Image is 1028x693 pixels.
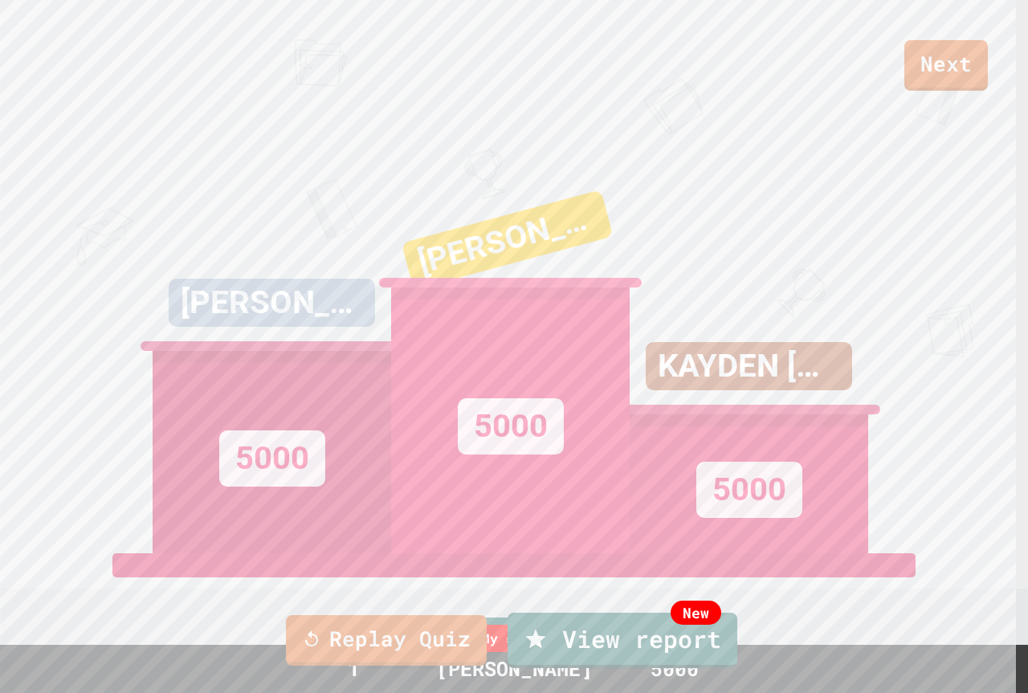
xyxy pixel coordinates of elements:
[219,430,325,487] div: 5000
[671,601,721,625] div: New
[458,398,564,455] div: 5000
[696,462,802,518] div: 5000
[169,279,375,327] div: [PERSON_NAME]
[904,40,988,91] a: Next
[508,613,737,668] a: View report
[646,342,852,390] div: KAYDEN [PERSON_NAME]
[286,615,487,666] a: Replay Quiz
[402,190,614,289] div: [PERSON_NAME]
